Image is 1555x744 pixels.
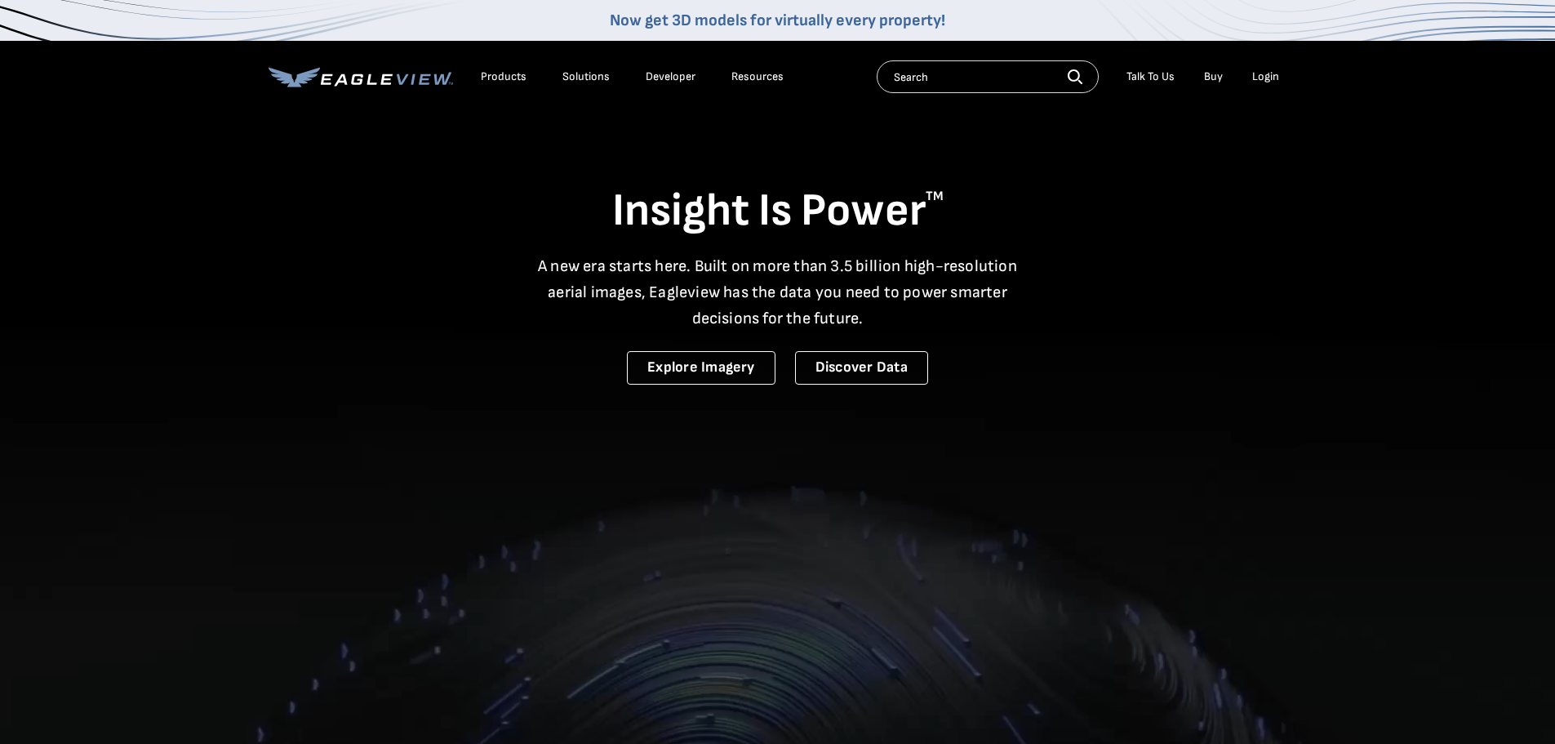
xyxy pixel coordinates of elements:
a: Explore Imagery [627,351,775,385]
a: Now get 3D models for virtually every property! [610,11,945,30]
input: Search [877,60,1099,93]
div: Solutions [562,69,610,84]
a: Discover Data [795,351,928,385]
h1: Insight Is Power [269,183,1287,240]
p: A new era starts here. Built on more than 3.5 billion high-resolution aerial images, Eagleview ha... [528,253,1028,332]
div: Resources [731,69,784,84]
div: Talk To Us [1126,69,1175,84]
div: Login [1252,69,1279,84]
a: Developer [646,69,695,84]
div: Products [481,69,526,84]
sup: TM [926,189,944,204]
a: Buy [1204,69,1223,84]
